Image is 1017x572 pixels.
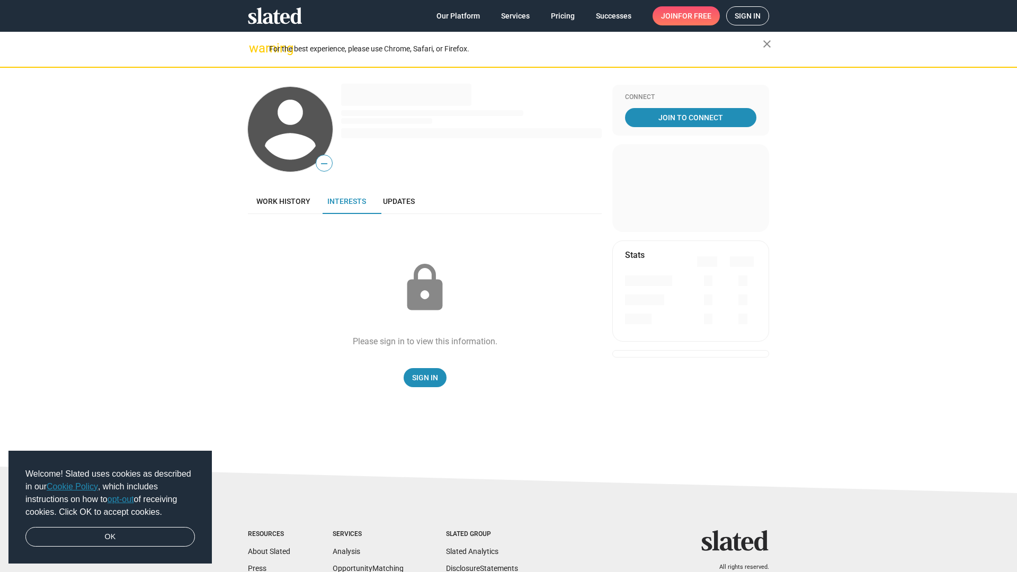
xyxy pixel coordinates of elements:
span: Sign in [735,7,761,25]
span: Our Platform [436,6,480,25]
span: Sign In [412,368,438,387]
div: For the best experience, please use Chrome, Safari, or Firefox. [269,42,763,56]
span: Updates [383,197,415,205]
span: Welcome! Slated uses cookies as described in our , which includes instructions on how to of recei... [25,468,195,519]
a: Updates [374,189,423,214]
span: Join To Connect [627,108,754,127]
span: Services [501,6,530,25]
a: Sign in [726,6,769,25]
span: Work history [256,197,310,205]
a: Analysis [333,547,360,556]
mat-icon: lock [398,262,451,315]
mat-icon: close [761,38,773,50]
div: Slated Group [446,530,518,539]
span: Interests [327,197,366,205]
a: Our Platform [428,6,488,25]
mat-icon: warning [249,42,262,55]
a: Pricing [542,6,583,25]
a: Sign In [404,368,447,387]
span: — [316,157,332,171]
a: opt-out [108,495,134,504]
span: Successes [596,6,631,25]
div: Please sign in to view this information. [353,336,497,347]
mat-card-title: Stats [625,249,645,261]
a: About Slated [248,547,290,556]
a: Slated Analytics [446,547,498,556]
a: Interests [319,189,374,214]
div: cookieconsent [8,451,212,564]
div: Services [333,530,404,539]
a: dismiss cookie message [25,527,195,547]
a: Joinfor free [653,6,720,25]
a: Work history [248,189,319,214]
a: Successes [587,6,640,25]
span: Join [661,6,711,25]
a: Services [493,6,538,25]
span: Pricing [551,6,575,25]
span: for free [678,6,711,25]
div: Connect [625,93,756,102]
div: Resources [248,530,290,539]
a: Cookie Policy [47,482,98,491]
a: Join To Connect [625,108,756,127]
